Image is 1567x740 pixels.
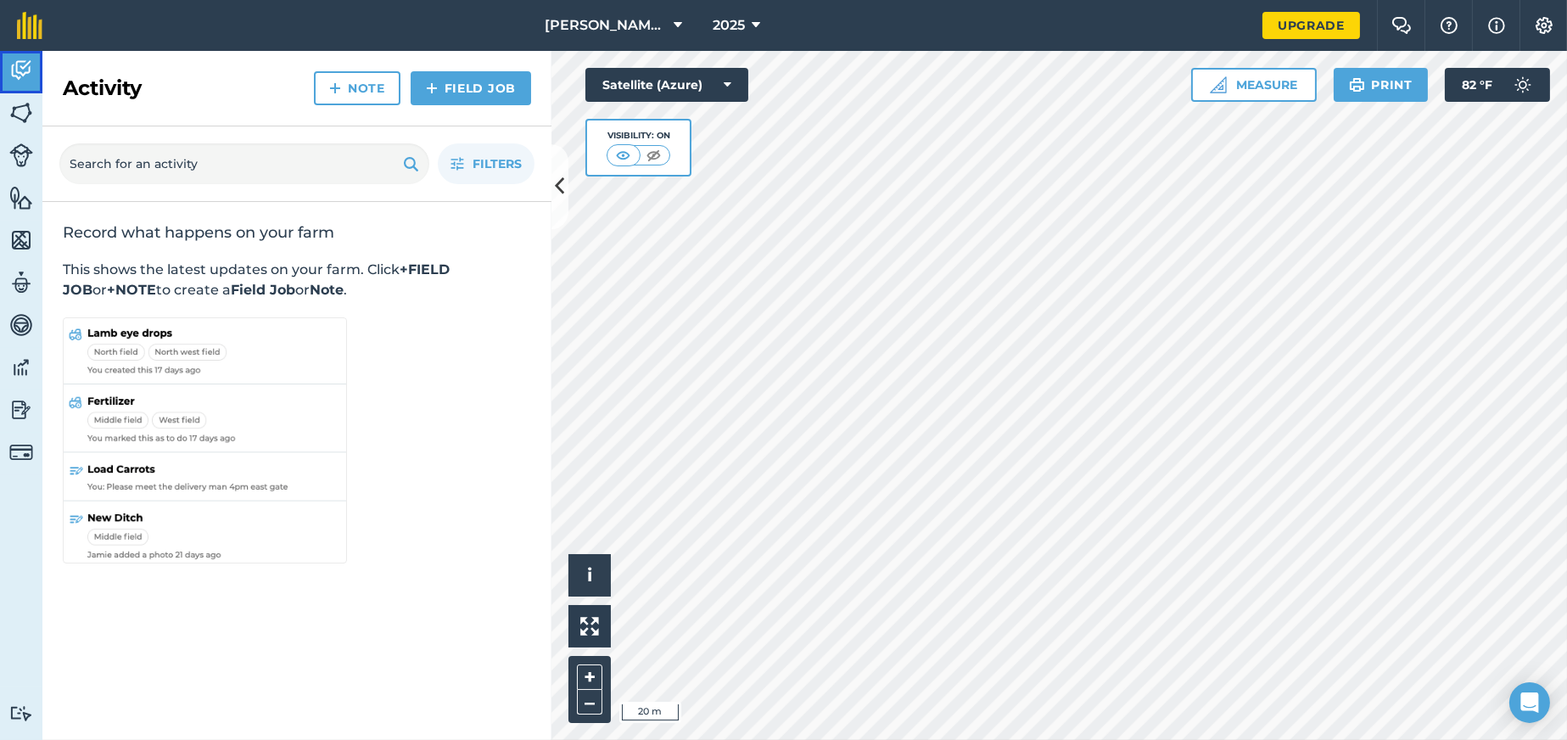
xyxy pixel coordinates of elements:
[9,440,33,464] img: svg+xml;base64,PD94bWwgdmVyc2lvbj0iMS4wIiBlbmNvZGluZz0idXRmLTgiPz4KPCEtLSBHZW5lcmF0b3I6IEFkb2JlIE...
[9,227,33,253] img: svg+xml;base64,PHN2ZyB4bWxucz0iaHR0cDovL3d3dy53My5vcmcvMjAwMC9zdmciIHdpZHRoPSI1NiIgaGVpZ2h0PSI2MC...
[1445,68,1550,102] button: 82 °F
[9,58,33,83] img: svg+xml;base64,PD94bWwgdmVyc2lvbj0iMS4wIiBlbmNvZGluZz0idXRmLTgiPz4KPCEtLSBHZW5lcmF0b3I6IEFkb2JlIE...
[411,71,531,105] a: Field Job
[63,222,531,243] h2: Record what happens on your farm
[9,355,33,380] img: svg+xml;base64,PD94bWwgdmVyc2lvbj0iMS4wIiBlbmNvZGluZz0idXRmLTgiPz4KPCEtLSBHZW5lcmF0b3I6IEFkb2JlIE...
[1488,15,1505,36] img: svg+xml;base64,PHN2ZyB4bWxucz0iaHR0cDovL3d3dy53My5vcmcvMjAwMC9zdmciIHdpZHRoPSIxNyIgaGVpZ2h0PSIxNy...
[314,71,400,105] a: Note
[17,12,42,39] img: fieldmargin Logo
[1534,17,1554,34] img: A cog icon
[585,68,748,102] button: Satellite (Azure)
[1191,68,1317,102] button: Measure
[1334,68,1429,102] button: Print
[1462,68,1492,102] span: 82 ° F
[473,154,522,173] span: Filters
[1210,76,1227,93] img: Ruler icon
[63,260,531,300] p: This shows the latest updates on your farm. Click or to create a or .
[1349,75,1365,95] img: svg+xml;base64,PHN2ZyB4bWxucz0iaHR0cDovL3d3dy53My5vcmcvMjAwMC9zdmciIHdpZHRoPSIxOSIgaGVpZ2h0PSIyNC...
[231,282,295,298] strong: Field Job
[613,147,634,164] img: svg+xml;base64,PHN2ZyB4bWxucz0iaHR0cDovL3d3dy53My5vcmcvMjAwMC9zdmciIHdpZHRoPSI1MCIgaGVpZ2h0PSI0MC...
[1509,682,1550,723] div: Open Intercom Messenger
[607,129,671,143] div: Visibility: On
[59,143,429,184] input: Search for an activity
[9,270,33,295] img: svg+xml;base64,PD94bWwgdmVyc2lvbj0iMS4wIiBlbmNvZGluZz0idXRmLTgiPz4KPCEtLSBHZW5lcmF0b3I6IEFkb2JlIE...
[1439,17,1459,34] img: A question mark icon
[1262,12,1360,39] a: Upgrade
[329,78,341,98] img: svg+xml;base64,PHN2ZyB4bWxucz0iaHR0cDovL3d3dy53My5vcmcvMjAwMC9zdmciIHdpZHRoPSIxNCIgaGVpZ2h0PSIyNC...
[9,312,33,338] img: svg+xml;base64,PD94bWwgdmVyc2lvbj0iMS4wIiBlbmNvZGluZz0idXRmLTgiPz4KPCEtLSBHZW5lcmF0b3I6IEFkb2JlIE...
[9,143,33,167] img: svg+xml;base64,PD94bWwgdmVyc2lvbj0iMS4wIiBlbmNvZGluZz0idXRmLTgiPz4KPCEtLSBHZW5lcmF0b3I6IEFkb2JlIE...
[403,154,419,174] img: svg+xml;base64,PHN2ZyB4bWxucz0iaHR0cDovL3d3dy53My5vcmcvMjAwMC9zdmciIHdpZHRoPSIxOSIgaGVpZ2h0PSIyNC...
[9,705,33,721] img: svg+xml;base64,PD94bWwgdmVyc2lvbj0iMS4wIiBlbmNvZGluZz0idXRmLTgiPz4KPCEtLSBHZW5lcmF0b3I6IEFkb2JlIE...
[1391,17,1412,34] img: Two speech bubbles overlapping with the left bubble in the forefront
[107,282,156,298] strong: +NOTE
[643,147,664,164] img: svg+xml;base64,PHN2ZyB4bWxucz0iaHR0cDovL3d3dy53My5vcmcvMjAwMC9zdmciIHdpZHRoPSI1MCIgaGVpZ2h0PSI0MC...
[587,564,592,586] span: i
[577,664,602,690] button: +
[9,185,33,210] img: svg+xml;base64,PHN2ZyB4bWxucz0iaHR0cDovL3d3dy53My5vcmcvMjAwMC9zdmciIHdpZHRoPSI1NiIgaGVpZ2h0PSI2MC...
[577,690,602,715] button: –
[580,617,599,636] img: Four arrows, one pointing top left, one top right, one bottom right and the last bottom left
[1506,68,1540,102] img: svg+xml;base64,PD94bWwgdmVyc2lvbj0iMS4wIiBlbmNvZGluZz0idXRmLTgiPz4KPCEtLSBHZW5lcmF0b3I6IEFkb2JlIE...
[545,15,667,36] span: [PERSON_NAME] Nice Farms
[713,15,745,36] span: 2025
[438,143,534,184] button: Filters
[426,78,438,98] img: svg+xml;base64,PHN2ZyB4bWxucz0iaHR0cDovL3d3dy53My5vcmcvMjAwMC9zdmciIHdpZHRoPSIxNCIgaGVpZ2h0PSIyNC...
[9,100,33,126] img: svg+xml;base64,PHN2ZyB4bWxucz0iaHR0cDovL3d3dy53My5vcmcvMjAwMC9zdmciIHdpZHRoPSI1NiIgaGVpZ2h0PSI2MC...
[9,397,33,423] img: svg+xml;base64,PD94bWwgdmVyc2lvbj0iMS4wIiBlbmNvZGluZz0idXRmLTgiPz4KPCEtLSBHZW5lcmF0b3I6IEFkb2JlIE...
[310,282,344,298] strong: Note
[568,554,611,597] button: i
[63,75,142,102] h2: Activity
